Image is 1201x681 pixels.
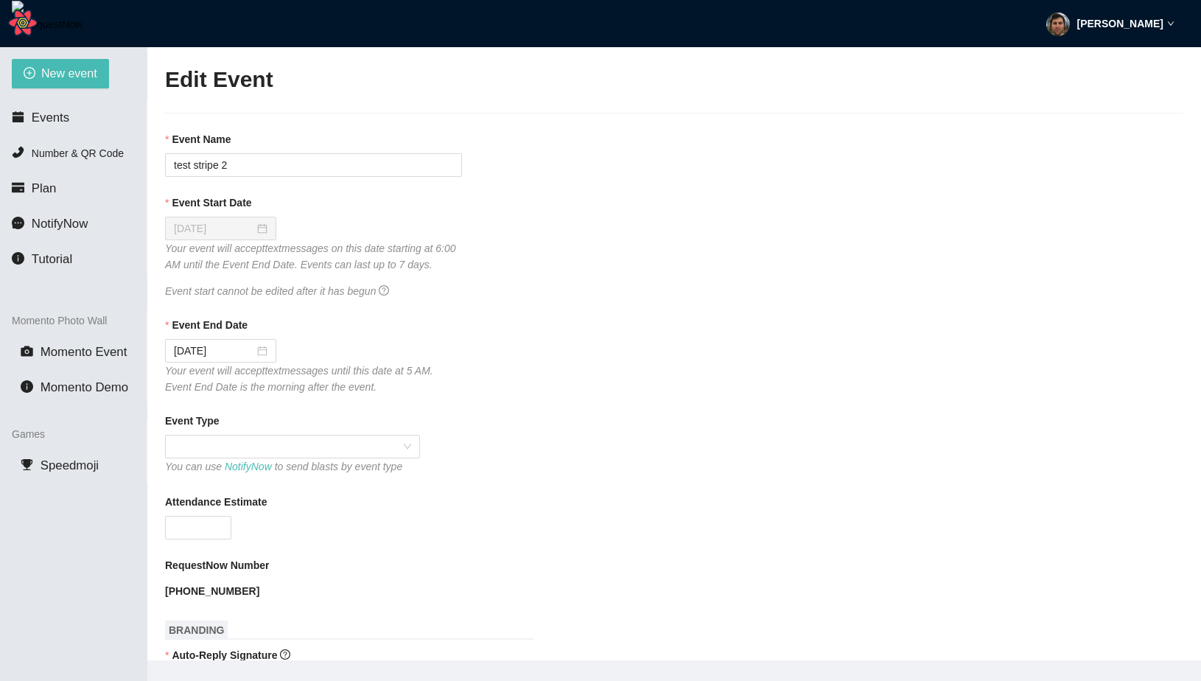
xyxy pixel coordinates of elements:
[32,181,57,195] span: Plan
[165,153,462,177] input: Janet's and Mark's Wedding
[172,131,231,147] b: Event Name
[41,64,97,83] span: New event
[21,345,33,357] span: camera
[165,557,270,573] b: RequestNow Number
[165,458,420,475] div: You can use to send blasts by event type
[165,621,228,640] span: BRANDING
[24,67,35,81] span: plus-circle
[12,111,24,123] span: calendar
[41,380,128,394] span: Momento Demo
[12,146,24,158] span: phone
[172,195,251,211] b: Event Start Date
[41,345,127,359] span: Momento Event
[12,59,109,88] button: plus-circleNew event
[12,252,24,265] span: info-circle
[1077,18,1163,29] strong: [PERSON_NAME]
[8,8,38,38] button: Open React Query Devtools
[12,1,83,48] img: RequestNow
[165,365,433,393] i: Your event will accept text messages until this date at 5 AM. Event End Date is the morning after...
[174,343,254,359] input: 09/01/2025
[1167,20,1174,27] span: down
[21,458,33,471] span: trophy
[172,317,248,333] b: Event End Date
[12,181,24,194] span: credit-card
[165,585,259,597] b: [PHONE_NUMBER]
[280,649,290,660] span: question-circle
[32,111,69,125] span: Events
[379,285,389,296] span: question-circle
[32,217,88,231] span: NotifyNow
[21,380,33,393] span: info-circle
[172,649,277,661] b: Auto-Reply Signature
[32,147,124,159] span: Number & QR Code
[165,413,220,429] b: Event Type
[165,242,456,270] i: Your event will accept text messages on this date starting at 6:00 AM until the Event End Date. E...
[12,217,24,229] span: message
[165,494,267,510] b: Attendance Estimate
[174,220,254,237] input: 08/31/2025
[1046,13,1070,36] img: ACg8ocL1bTAKA2lfBXigJvF4dVmn0cAK-qBhFLcZIcYm964A_60Xrl0o=s96-c
[32,252,72,266] span: Tutorial
[165,285,376,297] i: Event start cannot be edited after it has begun
[165,65,1183,95] h2: Edit Event
[225,461,272,472] a: NotifyNow
[41,458,99,472] span: Speedmoji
